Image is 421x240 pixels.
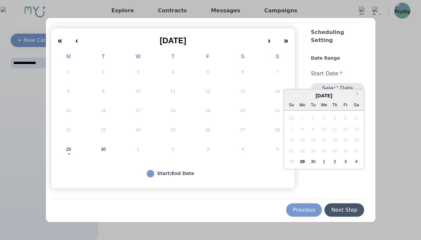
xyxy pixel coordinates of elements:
[240,108,245,114] abbr: September 20, 2025
[240,127,245,133] abbr: September 27, 2025
[319,114,328,123] div: Not available Wednesday, September 3rd, 2025
[352,100,361,109] div: Sa
[102,69,105,75] abbr: September 2, 2025
[311,64,364,83] div: Start Date
[311,28,364,55] div: Scheduling Setting
[157,170,194,177] div: Start/End Date
[287,157,296,166] div: Not available Sunday, September 28th, 2025
[172,69,174,75] abbr: September 4, 2025
[121,82,156,101] button: September 10, 2025
[205,127,210,133] abbr: September 26, 2025
[341,146,350,155] div: Not available Friday, September 26th, 2025
[51,120,86,140] button: September 22, 2025
[352,125,361,134] div: Not available Saturday, September 13th, 2025
[86,140,121,159] button: September 30, 2025
[241,54,245,59] abbr: Saturday
[136,127,141,133] abbr: September 24, 2025
[66,54,71,59] abbr: Monday
[275,88,280,94] abbr: September 14, 2025
[298,100,307,109] div: Mo
[69,31,85,46] button: ‹
[277,31,295,46] button: »
[275,108,280,114] abbr: September 21, 2025
[287,146,296,155] div: Not available Sunday, September 21st, 2025
[309,135,317,144] div: Not available Tuesday, September 16th, 2025
[66,146,71,152] abbr: September 29, 2025
[341,125,350,134] div: Not available Friday, September 12th, 2025
[85,31,261,46] button: [DATE]
[276,54,279,59] abbr: Sunday
[319,146,328,155] div: Not available Wednesday, September 24th, 2025
[330,114,339,123] div: Not available Thursday, September 4th, 2025
[86,82,121,101] button: September 9, 2025
[352,114,361,123] div: Not available Saturday, September 6th, 2025
[225,140,260,159] button: October 4, 2025
[160,36,186,45] span: [DATE]
[286,113,362,167] div: month 2025-09
[102,54,105,59] abbr: Tuesday
[311,55,364,64] div: Date Range
[67,88,70,94] abbr: September 8, 2025
[190,140,225,159] button: October 3, 2025
[298,157,307,166] div: Choose Monday, September 29th, 2025
[260,101,295,120] button: September 21, 2025
[121,140,156,159] button: October 1, 2025
[260,62,295,82] button: September 7, 2025
[225,82,260,101] button: September 13, 2025
[170,108,175,114] abbr: September 18, 2025
[155,101,190,120] button: September 18, 2025
[101,146,106,152] abbr: September 30, 2025
[241,69,244,75] abbr: September 6, 2025
[86,101,121,120] button: September 16, 2025
[330,100,339,109] div: Th
[352,146,361,155] div: Not available Saturday, September 27th, 2025
[352,135,361,144] div: Not available Saturday, September 20th, 2025
[298,114,307,123] div: Not available Monday, September 1st, 2025
[136,108,141,114] abbr: September 17, 2025
[136,54,141,59] abbr: Wednesday
[101,127,106,133] abbr: September 23, 2025
[121,62,156,82] button: September 3, 2025
[121,101,156,120] button: September 17, 2025
[205,88,210,94] abbr: September 12, 2025
[86,62,121,82] button: September 2, 2025
[298,125,307,134] div: Not available Monday, September 8th, 2025
[276,69,279,75] abbr: September 7, 2025
[86,120,121,140] button: September 23, 2025
[66,108,71,114] abbr: September 15, 2025
[207,146,209,152] abbr: October 3, 2025
[287,125,296,134] div: Not available Sunday, September 7th, 2025
[287,100,296,109] div: Su
[330,157,339,166] div: Choose Thursday, October 2nd, 2025
[225,62,260,82] button: September 6, 2025
[260,140,295,159] button: October 5, 2025
[260,82,295,101] button: September 14, 2025
[205,108,210,114] abbr: September 19, 2025
[319,157,328,166] div: Choose Wednesday, October 1st, 2025
[261,31,277,46] button: ›
[309,125,317,134] div: Not available Tuesday, September 9th, 2025
[319,135,328,144] div: Not available Wednesday, September 17th, 2025
[353,90,363,101] button: Next Month
[155,82,190,101] button: September 11, 2025
[66,127,71,133] abbr: September 22, 2025
[207,69,209,75] abbr: September 5, 2025
[276,146,279,152] abbr: October 5, 2025
[352,157,361,166] div: Choose Saturday, October 4th, 2025
[51,101,86,120] button: September 15, 2025
[121,120,156,140] button: September 24, 2025
[51,31,69,46] button: «
[298,135,307,144] div: Not available Monday, September 15th, 2025
[155,120,190,140] button: September 25, 2025
[101,108,106,114] abbr: September 16, 2025
[172,146,174,152] abbr: October 2, 2025
[67,69,70,75] abbr: September 1, 2025
[102,88,105,94] abbr: September 9, 2025
[330,146,339,155] div: Not available Thursday, September 25th, 2025
[341,114,350,123] div: Not available Friday, September 5th, 2025
[298,146,307,155] div: Not available Monday, September 22nd, 2025
[51,82,86,101] button: September 8, 2025
[330,135,339,144] div: Not available Thursday, September 18th, 2025
[170,127,175,133] abbr: September 25, 2025
[206,54,209,59] abbr: Friday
